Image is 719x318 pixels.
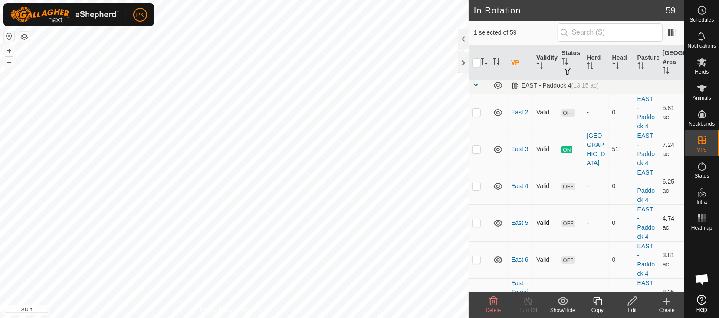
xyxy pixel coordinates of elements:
[693,95,711,101] span: Animals
[4,31,14,42] button: Reset Map
[659,168,684,204] td: 6.25 ac
[536,64,543,71] p-sorticon: Activate to sort
[697,147,706,153] span: VPs
[558,45,583,81] th: Status
[688,43,716,49] span: Notifications
[136,10,144,19] span: PK
[696,307,707,312] span: Help
[685,292,719,316] a: Help
[511,109,529,116] a: East 2
[609,45,634,81] th: Head
[659,45,684,81] th: [GEOGRAPHIC_DATA] Area
[609,204,634,241] td: 0
[481,59,488,66] p-sorticon: Activate to sort
[558,23,663,42] input: Search (S)
[511,306,545,314] div: Turn Off
[694,173,709,178] span: Status
[637,243,655,277] a: EAST - Paddock 4
[571,82,599,89] span: (13.15 ac)
[511,279,528,314] a: East Transition 3-4
[615,306,650,314] div: Edit
[533,94,558,131] td: Valid
[637,95,655,130] a: EAST - Paddock 4
[637,206,655,240] a: EAST - Paddock 4
[659,241,684,278] td: 3.81 ac
[511,182,529,189] a: East 4
[659,131,684,168] td: 7.24 ac
[659,278,684,315] td: 8.25 ac
[474,28,558,37] span: 1 selected of 59
[533,45,558,81] th: Validity
[561,59,568,66] p-sorticon: Activate to sort
[486,307,501,313] span: Delete
[587,108,605,117] div: -
[696,199,707,204] span: Infra
[561,109,575,117] span: OFF
[637,169,655,203] a: EAST - Paddock 4
[612,64,619,71] p-sorticon: Activate to sort
[493,59,500,66] p-sorticon: Activate to sort
[691,225,712,230] span: Heatmap
[561,183,575,190] span: OFF
[587,218,605,227] div: -
[511,219,529,226] a: East 5
[508,45,533,81] th: VP
[689,266,715,292] a: Open chat
[587,182,605,191] div: -
[545,306,580,314] div: Show/Hide
[533,204,558,241] td: Valid
[583,45,608,81] th: Herd
[609,94,634,131] td: 0
[533,131,558,168] td: Valid
[689,17,714,23] span: Schedules
[4,57,14,67] button: –
[587,255,605,264] div: -
[533,168,558,204] td: Valid
[637,64,644,71] p-sorticon: Activate to sort
[695,69,709,75] span: Herds
[4,45,14,56] button: +
[650,306,684,314] div: Create
[511,82,599,89] div: EAST - Paddock 4
[243,307,269,315] a: Contact Us
[587,64,594,71] p-sorticon: Activate to sort
[659,94,684,131] td: 5.81 ac
[609,241,634,278] td: 0
[666,4,676,17] span: 59
[580,306,615,314] div: Copy
[609,131,634,168] td: 51
[561,256,575,264] span: OFF
[663,68,670,75] p-sorticon: Activate to sort
[474,5,666,16] h2: In Rotation
[511,256,529,263] a: East 6
[637,132,655,166] a: EAST - Paddock 4
[609,168,634,204] td: 0
[587,131,605,168] div: [GEOGRAPHIC_DATA]
[533,278,558,315] td: Valid
[533,241,558,278] td: Valid
[634,45,659,81] th: Pasture
[561,220,575,227] span: OFF
[637,279,655,314] a: EAST - Paddock 4
[689,121,715,127] span: Neckbands
[10,7,119,23] img: Gallagher Logo
[19,32,30,42] button: Map Layers
[609,278,634,315] td: 0
[659,204,684,241] td: 4.74 ac
[561,146,572,153] span: ON
[200,307,233,315] a: Privacy Policy
[511,146,529,153] a: East 3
